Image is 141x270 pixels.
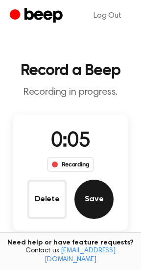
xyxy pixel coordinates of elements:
[74,180,114,219] button: Save Audio Record
[84,4,131,27] a: Log Out
[10,6,65,26] a: Beep
[47,157,94,172] div: Recording
[6,247,135,264] span: Contact us
[45,247,116,263] a: [EMAIL_ADDRESS][DOMAIN_NAME]
[27,180,67,219] button: Delete Audio Record
[8,63,133,79] h1: Record a Beep
[8,86,133,99] p: Recording in progress.
[51,131,90,152] span: 0:05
